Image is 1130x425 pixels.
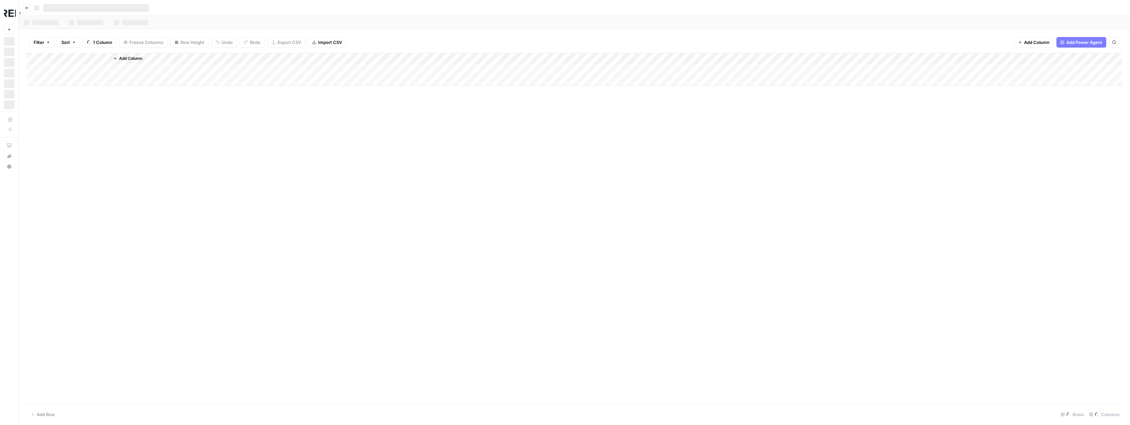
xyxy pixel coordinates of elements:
button: Add Column [111,54,145,63]
span: Row Height [181,39,204,46]
span: Sort [61,39,70,46]
button: Undo [211,37,237,48]
span: Redo [250,39,260,46]
button: Export CSV [267,37,305,48]
span: Add Power Agent [1066,39,1102,46]
button: Row Height [170,37,209,48]
span: Add Row [37,411,55,418]
a: AirOps Academy [4,140,15,151]
button: Add Power Agent [1056,37,1106,48]
button: Freeze Columns [119,37,168,48]
span: 1 Column [93,39,112,46]
button: Add Column [1014,37,1054,48]
button: 1 Column [83,37,116,48]
button: Help + Support [4,161,15,172]
button: Redo [240,37,265,48]
span: Undo [221,39,233,46]
img: Threepipe Reply Logo [4,8,16,19]
button: Workspace: Threepipe Reply [4,5,15,22]
span: Import CSV [318,39,342,46]
div: What's new? [4,151,14,161]
button: Sort [57,37,80,48]
span: Filter [34,39,44,46]
span: Freeze Columns [129,39,163,46]
div: Columns [1086,409,1122,420]
button: What's new? [4,151,15,161]
span: Add Column [119,56,142,61]
button: Filter [29,37,54,48]
div: Rows [1058,409,1086,420]
span: Export CSV [278,39,301,46]
button: Import CSV [308,37,346,48]
button: Add Row [27,409,59,420]
span: Add Column [1024,39,1049,46]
